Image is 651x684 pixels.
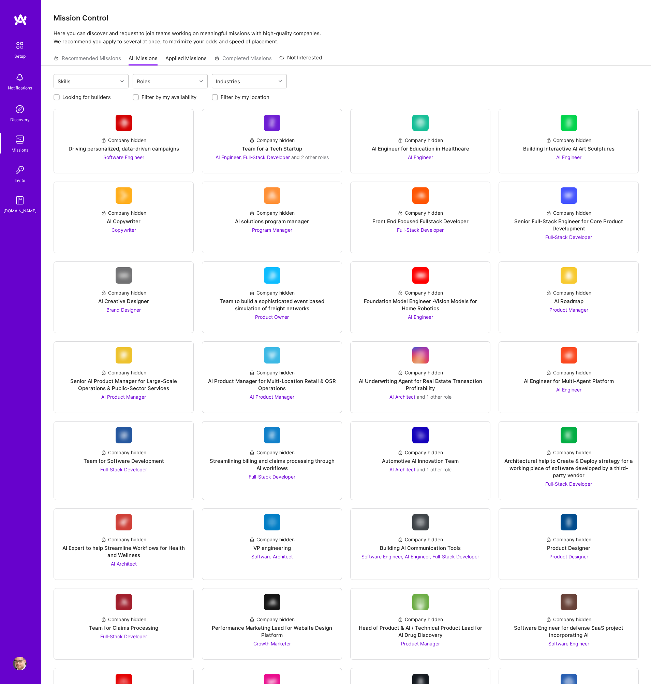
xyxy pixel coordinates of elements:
[84,457,164,465] div: Team for Software Development
[216,154,290,160] span: AI Engineer, Full-Stack Developer
[116,267,132,284] img: Company Logo
[249,536,295,543] div: Company hidden
[120,80,124,83] i: icon Chevron
[251,554,293,559] span: Software Architect
[291,154,329,160] span: and 2 other roles
[356,514,485,574] a: Company LogoCompany hiddenBuilding AI Communication ToolsSoftware Engineer, AI Engineer, Full-Sta...
[398,137,443,144] div: Company hidden
[561,594,577,610] img: Company Logo
[101,289,146,296] div: Company hidden
[13,71,27,84] img: bell
[249,449,295,456] div: Company hidden
[561,267,577,284] img: Company Logo
[242,145,302,152] div: Team for a Tech Startup
[249,474,295,480] span: Full-Stack Developer
[59,347,188,407] a: Company LogoCompany hiddenSenior AI Product Manager for Large-Scale Operations & Public-Sector Se...
[408,154,433,160] span: AI Engineer
[10,116,30,123] div: Discovery
[249,137,295,144] div: Company hidden
[264,187,280,204] img: Company Logo
[249,369,295,376] div: Company hidden
[504,267,633,327] a: Company LogoCompany hiddenAI RoadmapProduct Manager
[208,187,336,247] a: Company LogoCompany hiddenAI solutions program managerProgram Manager
[356,187,485,247] a: Company LogoCompany hiddenFront End Focused Fullstack DeveloperFull-Stack Developer
[264,514,280,530] img: Company Logo
[101,209,146,216] div: Company hidden
[101,369,146,376] div: Company hidden
[548,641,589,646] span: Software Engineer
[524,377,614,385] div: AI Engineer for Multi-Agent Platform
[545,481,592,487] span: Full-Stack Developer
[561,427,577,443] img: Company Logo
[504,624,633,639] div: Software Engineer for defense SaaS project incorporating AI
[208,347,336,407] a: Company LogoCompany hiddenAI Product Manager for Multi-Location Retail & QSR OperationsAI Product...
[372,218,469,225] div: Front End Focused Fullstack Developer
[89,624,158,631] div: Team for Claims Processing
[356,347,485,407] a: Company LogoCompany hiddenAI Underwriting Agent for Real Estate Transaction ProfitabilityAI Archi...
[13,163,27,177] img: Invite
[412,347,429,364] img: Company Logo
[412,187,429,204] img: Company Logo
[398,369,443,376] div: Company hidden
[11,657,28,670] a: User Avatar
[8,84,32,91] div: Notifications
[561,347,577,364] img: Company Logo
[13,133,27,146] img: teamwork
[561,187,577,204] img: Company Logo
[380,544,461,552] div: Building AI Communication Tools
[59,514,188,574] a: Company LogoCompany hiddenAI Expert to help Streamline Workflows for Health and WellnessAI Architect
[59,377,188,392] div: Senior AI Product Manager for Large-Scale Operations & Public-Sector Services
[356,427,485,494] a: Company LogoCompany hiddenAutomotive AI Innovation TeamAI Architect and 1 other role
[116,514,132,530] img: Company Logo
[100,467,147,472] span: Full-Stack Developer
[101,449,146,456] div: Company hidden
[398,536,443,543] div: Company hidden
[417,394,452,400] span: and 1 other role
[116,115,132,131] img: Company Logo
[13,102,27,116] img: discovery
[235,218,309,225] div: AI solutions program manager
[208,594,336,654] a: Company LogoCompany hiddenPerformance Marketing Lead for Website Design PlatformGrowth Marketer
[264,427,280,443] img: Company Logo
[546,209,591,216] div: Company hidden
[545,234,592,240] span: Full-Stack Developer
[504,347,633,407] a: Company LogoCompany hiddenAI Engineer for Multi-Agent PlatformAI Engineer
[101,536,146,543] div: Company hidden
[12,146,28,154] div: Missions
[56,76,72,86] div: Skills
[412,514,429,530] img: Company Logo
[59,544,188,559] div: AI Expert to help Streamline Workflows for Health and Wellness
[135,76,152,86] div: Roles
[398,449,443,456] div: Company hidden
[546,369,591,376] div: Company hidden
[253,641,291,646] span: Growth Marketer
[129,55,158,66] a: All Missions
[100,633,147,639] span: Full-Stack Developer
[504,514,633,574] a: Company LogoCompany hiddenProduct DesignerProduct Designer
[59,267,188,327] a: Company LogoCompany hiddenAI Creative DesignerBrand Designer
[356,267,485,327] a: Company LogoCompany hiddenFoundation Model Engineer -Vision Models for Home RoboticsAI Engineer
[504,115,633,168] a: Company LogoCompany hiddenBuilding Interactive AI Art SculpturesAI Engineer
[14,14,27,26] img: logo
[208,298,336,312] div: Team to build a sophisticated event based simulation of freight networks
[361,554,479,559] span: Software Engineer, AI Engineer, Full-Stack Developer
[255,314,289,320] span: Product Owner
[408,314,433,320] span: AI Engineer
[13,38,27,53] img: setup
[556,154,581,160] span: AI Engineer
[389,394,415,400] span: AI Architect
[59,427,188,494] a: Company LogoCompany hiddenTeam for Software DevelopmentFull-Stack Developer
[264,594,280,610] img: Company Logo
[504,457,633,479] div: Architectural help to Create & Deploy strategy for a working piece of software developed by a thi...
[13,194,27,207] img: guide book
[398,209,443,216] div: Company hidden
[116,427,132,443] img: Company Logo
[372,145,469,152] div: AI Engineer for Education in Healthcare
[546,289,591,296] div: Company hidden
[116,347,132,364] img: Company Logo
[111,561,137,567] span: AI Architect
[523,145,615,152] div: Building Interactive AI Art Sculptures
[208,624,336,639] div: Performance Marketing Lead for Website Design Platform
[356,594,485,654] a: Company LogoCompany hiddenHead of Product & AI / Technical Product Lead for AI Drug DiscoveryProd...
[15,177,25,184] div: Invite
